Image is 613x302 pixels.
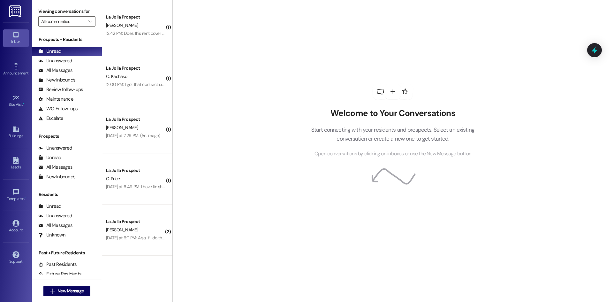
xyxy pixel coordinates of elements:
[3,187,29,204] a: Templates •
[38,86,83,93] div: Review follow-ups
[38,77,75,83] div: New Inbounds
[38,174,75,180] div: New Inbounds
[106,22,138,28] span: [PERSON_NAME]
[106,167,165,174] div: La Jolla Prospect
[106,125,138,130] span: [PERSON_NAME]
[38,6,95,16] label: Viewing conversations for
[106,218,165,225] div: La Jolla Prospect
[106,227,138,233] span: [PERSON_NAME]
[38,222,72,229] div: All Messages
[106,116,165,123] div: La Jolla Prospect
[41,16,85,27] input: All communities
[38,145,72,151] div: Unanswered
[301,108,484,119] h2: Welcome to Your Conversations
[38,164,72,171] div: All Messages
[3,29,29,47] a: Inbox
[38,58,72,64] div: Unanswered
[38,213,72,219] div: Unanswered
[3,92,29,110] a: Site Visit •
[106,184,196,190] div: [DATE] at 6:49 PM: I have finished my application
[32,250,102,256] div: Past + Future Residents
[57,288,84,294] span: New Message
[3,124,29,141] a: Buildings
[3,249,29,267] a: Support
[106,81,291,87] div: 12:00 PM: I got that contract signed. Is there anything else I need to do on my end? [PERSON_NAME]
[38,203,61,210] div: Unread
[106,74,127,79] span: O. Kachaso
[106,30,216,36] div: 12:42 PM: Does this rent cover the fall and winter semester?
[32,36,102,43] div: Prospects + Residents
[32,191,102,198] div: Residents
[43,286,91,296] button: New Message
[9,5,22,17] img: ResiDesk Logo
[88,19,92,24] i: 
[38,232,65,238] div: Unknown
[106,176,120,182] span: C. Price
[38,96,73,103] div: Maintenance
[38,105,78,112] div: WO Follow-ups
[314,150,471,158] span: Open conversations by clicking on inboxes or use the New Message button
[32,133,102,140] div: Prospects
[38,261,77,268] div: Past Residents
[106,133,160,138] div: [DATE] at 7:29 PM: (An Image)
[23,101,24,106] span: •
[106,65,165,72] div: La Jolla Prospect
[50,289,55,294] i: 
[38,67,72,74] div: All Messages
[38,115,63,122] div: Escalate
[106,14,165,20] div: La Jolla Prospect
[106,235,240,241] div: [DATE] at 6:11 PM: Also, if I do that, is my first payment due [DATE] as well?
[25,196,26,200] span: •
[3,218,29,235] a: Account
[28,70,29,74] span: •
[38,271,81,277] div: Future Residents
[3,155,29,172] a: Leads
[301,125,484,143] p: Start connecting with your residents and prospects. Select an existing conversation or create a n...
[38,154,61,161] div: Unread
[38,48,61,55] div: Unread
